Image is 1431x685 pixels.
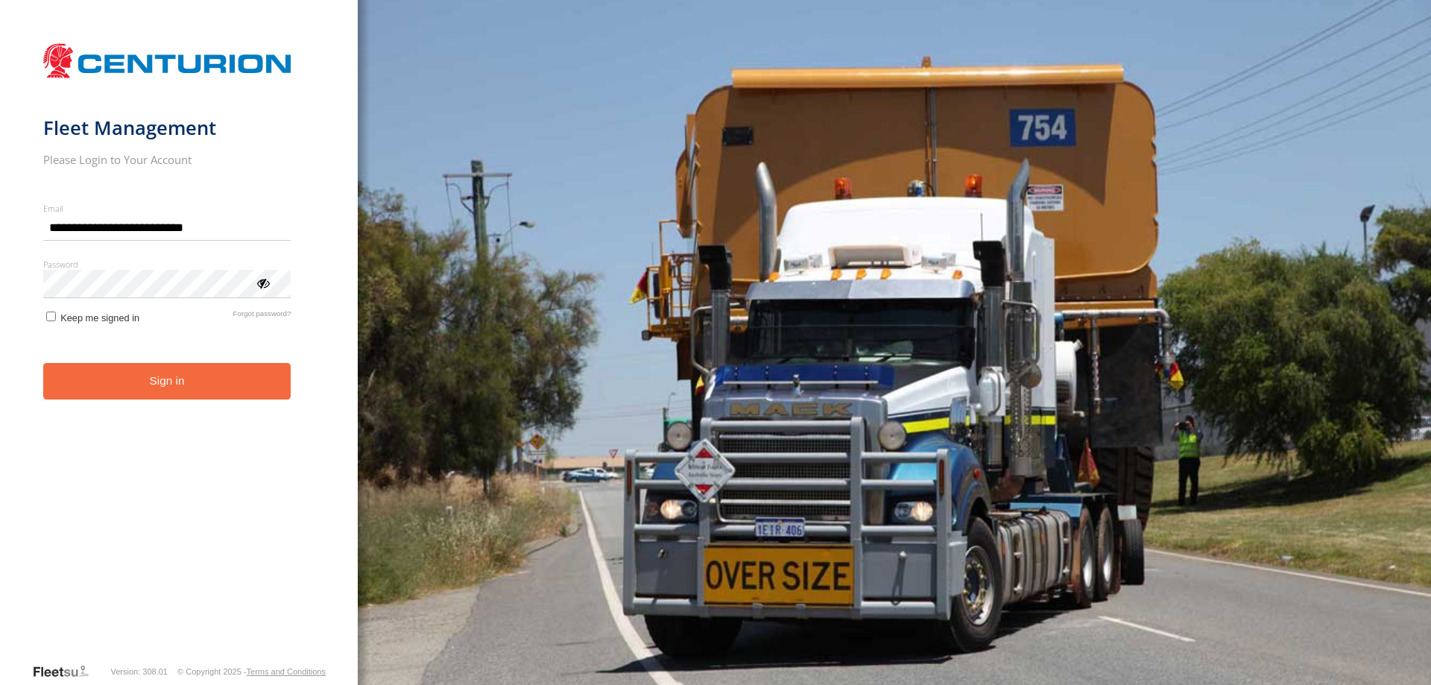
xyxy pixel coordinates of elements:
a: Forgot password? [233,309,291,323]
span: Keep me signed in [60,312,139,323]
a: Visit our Website [32,664,101,679]
div: Version: 308.01 [111,667,168,676]
img: Centurion Transport [43,42,291,80]
button: Sign in [43,363,291,400]
h2: Please Login to Your Account [43,152,291,167]
label: Password [43,259,291,270]
h1: Fleet Management [43,116,291,140]
div: © Copyright 2025 - [177,667,326,676]
div: ViewPassword [255,275,270,290]
label: Email [43,203,291,214]
input: Keep me signed in [46,312,56,321]
a: Terms and Conditions [247,667,326,676]
form: main [43,36,315,663]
